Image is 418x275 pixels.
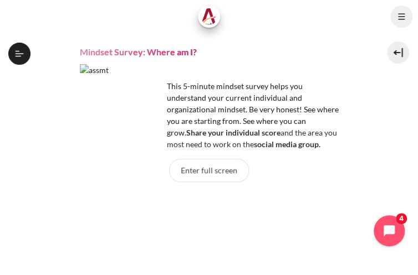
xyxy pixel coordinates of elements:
a: Architeck Architeck [198,6,220,28]
span: and the area you most need to work o [167,128,337,149]
h4: Mindset Survey: Where am I? [80,46,339,58]
img: assmt [80,64,163,147]
img: Architeck [201,8,217,25]
strong: social media group. [254,139,320,149]
span: n the [237,139,320,149]
button: Enter full screen [169,159,249,182]
strong: Share your individual score [186,128,281,137]
p: This 5-minute mindset survey helps you understand your current individual and organizational mind... [80,80,339,150]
